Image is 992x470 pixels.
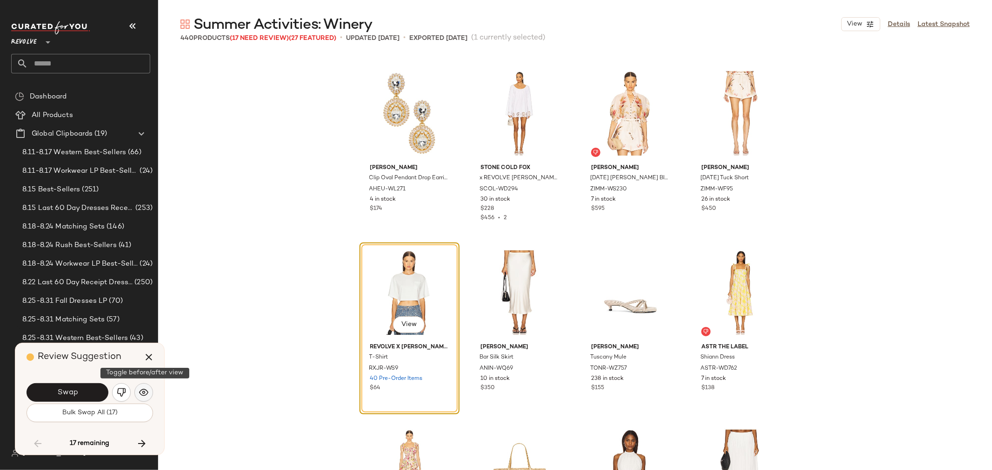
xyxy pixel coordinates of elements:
span: (24) [138,259,153,269]
span: 8.11-8.17 Workwear LP Best-Sellers [22,166,138,176]
img: svg%3e [11,450,19,457]
img: TONR-WZ757_V1.jpg [584,246,677,339]
span: $350 [480,384,495,392]
span: 440 [180,35,193,42]
span: 8.11-8.17 Western Best-Sellers [22,147,126,158]
span: 8.25-8.31 Western Best-Sellers [22,333,128,344]
span: (43) [128,333,143,344]
span: $138 [701,384,714,392]
span: (19) [93,129,107,139]
img: svg%3e [117,388,126,397]
span: Clip Oval Pendant Drop Earrings [369,174,448,183]
img: AHEU-WL271_V1.jpg [363,66,456,160]
span: 30 in stock [480,196,510,204]
img: SCOL-WD294_V1.jpg [473,66,566,160]
span: 17 remaining [70,439,110,448]
span: • [494,215,504,221]
span: (146) [105,222,124,232]
span: TONR-WZ757 [590,365,627,373]
span: $174 [370,205,383,213]
button: View [841,17,880,31]
span: View [401,321,417,328]
span: $155 [591,384,604,392]
span: [DATE] Tuck Short [700,174,749,183]
span: RXJR-WS9 [369,365,399,373]
span: (24) [138,166,153,176]
span: (1 currently selected) [471,33,546,44]
img: ZIMM-WF95_V1.jpg [694,66,787,160]
span: ZIMM-WS230 [590,185,627,194]
span: $228 [480,205,494,213]
img: ASTR-WD762_V1.jpg [694,246,787,339]
img: svg%3e [593,150,599,155]
span: 2 [504,215,507,221]
img: svg%3e [139,388,148,397]
span: [PERSON_NAME] [591,164,670,172]
p: updated [DATE] [346,33,399,43]
span: 8.15 Last 60 Day Dresses Receipt [22,203,133,214]
span: Bar Silk Skirt [479,353,513,362]
span: 8.18-8.24 Rush Best-Sellers [22,240,117,251]
span: $595 [591,205,605,213]
span: Shiann Dress [700,353,735,362]
span: ASTR the Label [701,343,780,352]
span: Dashboard [30,91,67,102]
span: (66) [126,147,141,158]
span: [PERSON_NAME] [480,343,559,352]
span: • [340,33,342,44]
span: T-Shirt [369,353,388,362]
span: ZIMM-WF95 [700,185,733,194]
span: 10 in stock [480,375,510,383]
div: Products [180,33,336,43]
span: (251) [80,184,99,195]
img: ANIN-WQ69_V1.jpg [473,246,566,339]
img: ZIMM-WS230_V1.jpg [584,66,677,160]
span: 8.25-8.31 Fall Dresses LP [22,296,107,307]
span: Bulk Swap All (17) [62,409,118,417]
a: Details [888,20,910,29]
span: (27 Featured) [289,35,336,42]
span: (41) [117,240,132,251]
span: $456 [480,215,494,221]
span: Stone Cold Fox [480,164,559,172]
span: View [846,20,862,28]
span: 238 in stock [591,375,624,383]
span: Revolve [11,32,37,48]
img: cfy_white_logo.C9jOOHJF.svg [11,21,90,34]
span: [PERSON_NAME] [370,164,449,172]
span: 8.18-8.24 Matching Sets [22,222,105,232]
span: (250) [133,277,153,288]
span: [DATE] [PERSON_NAME] Blouse [590,174,669,183]
span: Review Suggestion [38,352,121,362]
span: Swap [57,388,78,397]
span: ANIN-WQ69 [479,365,513,373]
span: 7 in stock [701,375,726,383]
span: 8.15 Best-Sellers [22,184,80,195]
button: View [393,316,425,333]
span: 4 in stock [370,196,396,204]
img: RXJR-WS9_V1.jpg [363,246,456,339]
span: SCOL-WD294 [479,185,518,194]
img: svg%3e [180,20,190,29]
span: ASTR-WD762 [700,365,737,373]
span: 26 in stock [701,196,730,204]
img: svg%3e [703,329,709,334]
span: (70) [107,296,123,307]
span: (17 Need Review) [230,35,289,42]
span: 8.22 Last 60 Day Receipt Dresses [22,277,133,288]
span: Global Clipboards [32,129,93,139]
span: [PERSON_NAME] [591,343,670,352]
span: • [403,33,406,44]
span: 8.25-8.31 Matching Sets [22,314,105,325]
span: [PERSON_NAME] [701,164,780,172]
span: 8.18-8.24 Workwear LP Best-Sellers [22,259,138,269]
button: Bulk Swap All (17) [27,404,153,422]
button: Swap [27,383,108,402]
p: Exported [DATE] [409,33,467,43]
img: svg%3e [15,92,24,101]
span: Summer Activities: Winery [193,16,372,34]
span: $450 [701,205,716,213]
span: 7 in stock [591,196,616,204]
span: Tuscany Mule [590,353,626,362]
span: AHEU-WL271 [369,185,406,194]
